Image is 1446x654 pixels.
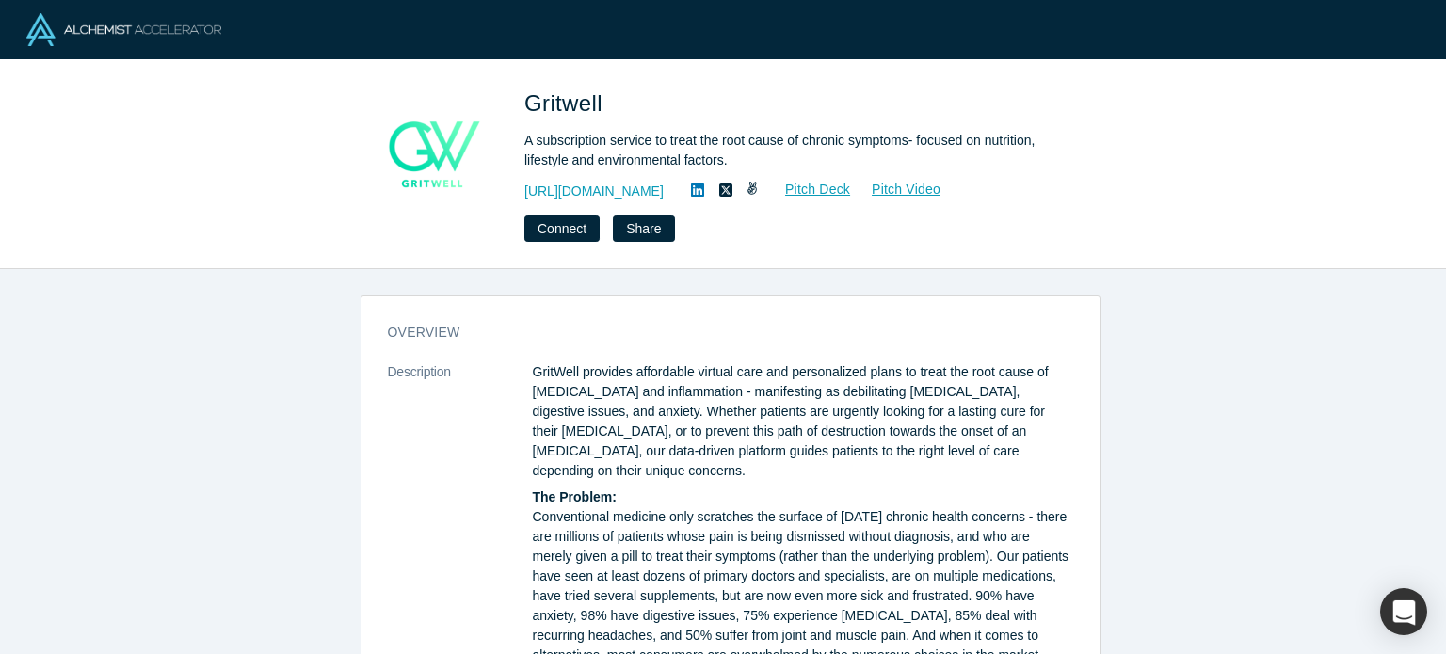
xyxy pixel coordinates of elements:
[524,215,600,242] button: Connect
[366,87,498,218] img: Gritwell's Logo
[764,179,851,200] a: Pitch Deck
[524,90,609,116] span: Gritwell
[533,489,617,504] strong: The Problem:
[388,323,1047,343] h3: overview
[533,362,1073,481] p: GritWell provides affordable virtual care and personalized plans to treat the root cause of [MEDI...
[524,131,1052,170] div: A subscription service to treat the root cause of chronic symptoms- focused on nutrition, lifesty...
[26,13,221,46] img: Alchemist Logo
[524,182,664,201] a: [URL][DOMAIN_NAME]
[613,215,674,242] button: Share
[851,179,941,200] a: Pitch Video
